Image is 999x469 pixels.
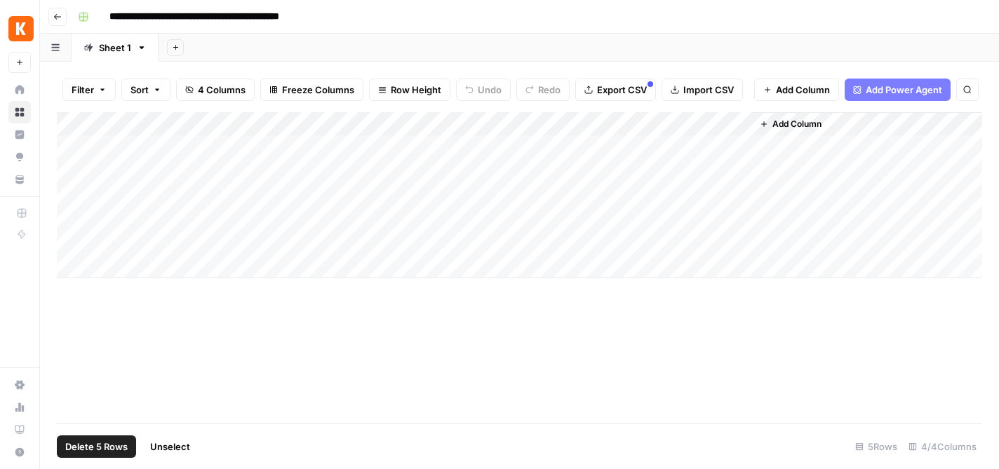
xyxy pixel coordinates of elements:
[903,435,982,458] div: 4/4 Columns
[8,123,31,146] a: Insights
[8,374,31,396] a: Settings
[478,83,502,97] span: Undo
[176,79,255,101] button: 4 Columns
[282,83,354,97] span: Freeze Columns
[683,83,734,97] span: Import CSV
[130,83,149,97] span: Sort
[456,79,511,101] button: Undo
[845,79,951,101] button: Add Power Agent
[8,101,31,123] a: Browse
[8,396,31,419] a: Usage
[516,79,570,101] button: Redo
[150,440,190,454] span: Unselect
[8,441,31,463] button: Help + Support
[662,79,743,101] button: Import CSV
[369,79,450,101] button: Row Height
[754,79,839,101] button: Add Column
[538,83,561,97] span: Redo
[8,146,31,168] a: Opportunities
[754,115,827,133] button: Add Column
[142,435,199,458] button: Unselect
[8,419,31,441] a: Learning Hub
[776,83,830,97] span: Add Column
[8,79,31,101] a: Home
[121,79,170,101] button: Sort
[8,11,31,46] button: Workspace: Kayak
[8,16,34,41] img: Kayak Logo
[850,435,903,458] div: 5 Rows
[260,79,363,101] button: Freeze Columns
[72,34,159,62] a: Sheet 1
[65,440,128,454] span: Delete 5 Rows
[72,83,94,97] span: Filter
[772,118,822,130] span: Add Column
[62,79,116,101] button: Filter
[99,41,131,55] div: Sheet 1
[198,83,246,97] span: 4 Columns
[57,435,136,458] button: Delete 5 Rows
[597,83,647,97] span: Export CSV
[575,79,656,101] button: Export CSV
[866,83,942,97] span: Add Power Agent
[391,83,441,97] span: Row Height
[8,168,31,191] a: Your Data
